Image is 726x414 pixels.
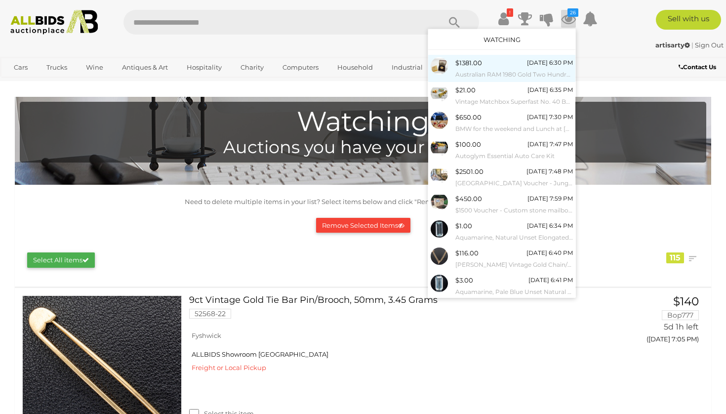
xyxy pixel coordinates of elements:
div: 115 [666,252,684,263]
img: 52073-512a.jpg [431,248,448,265]
button: Select All items [27,252,95,268]
a: $2501.00 [DATE] 7:48 PM [GEOGRAPHIC_DATA] Voucher - Jungle Bungalow - Valued at $3075 [428,164,575,191]
span: $1.00 [455,222,472,230]
a: [GEOGRAPHIC_DATA] [7,76,90,92]
a: Wine [80,59,110,76]
small: [GEOGRAPHIC_DATA] Voucher - Jungle Bungalow - Valued at $3075 [455,178,573,189]
img: 54540-19a.jpg [431,166,448,183]
div: [DATE] 6:40 PM [526,248,573,258]
small: Autoglym Essential Auto Care Kit [455,151,573,162]
span: $100.00 [455,140,481,148]
small: Aquamarine, Pale Blue Unset Natural Elongated Emerald Cut Gemstone, 2.75ct [455,287,573,297]
img: 52820-52a.jpg [431,220,448,238]
div: [DATE] 7:30 PM [527,112,573,123]
span: $116.00 [455,249,479,257]
div: [DATE] 6:34 PM [527,220,573,231]
button: Search [430,10,479,35]
a: 9ct Vintage Gold Tie Bar Pin/Brooch, 50mm, 3.45 Grams 52568-22 [197,295,588,326]
a: 26 [561,10,576,28]
a: Trucks [40,59,74,76]
span: $1381.00 [455,59,482,67]
div: [DATE] 6:41 PM [528,275,573,286]
a: $3.00 [DATE] 6:41 PM Aquamarine, Pale Blue Unset Natural Elongated Emerald Cut Gemstone, 2.75ct [428,272,575,299]
div: [DATE] 7:59 PM [527,193,573,204]
a: Sign Out [695,41,724,49]
a: ! [496,10,511,28]
img: 54540-1a.png [431,112,448,129]
span: $140 [673,294,699,308]
span: $450.00 [455,195,482,203]
a: $21.00 [DATE] 6:35 PM Vintage Matchbox Superfast No. 40 Bedford Horse Box and Box with Matchbox S... [428,82,575,109]
a: $116.00 [DATE] 6:40 PM [PERSON_NAME] Vintage Gold Chain/bracelet, 21+2cm, with Graduating Rope Li... [428,245,575,272]
div: [DATE] 7:47 PM [527,139,573,150]
span: | [691,41,693,49]
small: Australian RAM 1980 Gold Two Hundred Dollar Proof Coin, Australian Koala Bear .916 [455,69,573,80]
img: Allbids.com.au [5,10,103,35]
h1: Watching [25,107,701,137]
a: $450.00 [DATE] 7:59 PM $1500 Voucher - Custom stone mailbox from JW Stonework [428,191,575,218]
a: $1.00 [DATE] 6:34 PM Aquamarine, Natural Unset Elongated Emerald Cut Gemstone, 2.30ct [428,218,575,245]
a: Household [331,59,379,76]
img: 52820-53a.jpg [431,275,448,292]
span: $3.00 [455,276,473,284]
a: Contact Us [679,62,719,73]
strong: artisarty [655,41,690,49]
span: $2501.00 [455,167,484,175]
a: $650.00 [DATE] 7:30 PM BMW for the weekend and Lunch at [PERSON_NAME][GEOGRAPHIC_DATA] - Valued a... [428,109,575,136]
small: Aquamarine, Natural Unset Elongated Emerald Cut Gemstone, 2.30ct [455,232,573,243]
a: $1381.00 [DATE] 6:30 PM Australian RAM 1980 Gold Two Hundred Dollar Proof Coin, Australian Koala ... [428,55,575,82]
a: Antiques & Art [116,59,174,76]
span: $650.00 [455,113,482,121]
small: $1500 Voucher - Custom stone mailbox from JW Stonework [455,205,573,216]
img: 54540-30a.png [431,193,448,210]
a: Industrial [385,59,429,76]
button: Remove Selected Items [316,218,410,233]
img: 52661-44a.jpeg [431,57,448,75]
a: $100.00 [DATE] 7:47 PM Autoglym Essential Auto Care Kit [428,136,575,164]
a: Cars [7,59,34,76]
div: [DATE] 6:35 PM [527,84,573,95]
div: [DATE] 6:30 PM [527,57,573,68]
img: 54433-10a.jpeg [431,84,448,102]
a: Sell with us [656,10,721,30]
img: 54540-18a.png [431,139,448,156]
small: Vintage Matchbox Superfast No. 40 Bedford Horse Box and Box with Matchbox Superfast No. 1 Mercede... [455,96,573,107]
i: 26 [567,8,578,17]
a: $140 Bop777 5d 1h left ([DATE] 7:05 PM) [603,295,701,348]
i: ! [507,8,513,17]
a: Charity [234,59,270,76]
a: Hospitality [180,59,228,76]
div: [DATE] 7:48 PM [526,166,573,177]
h4: Auctions you have your eye on [25,138,701,157]
small: [PERSON_NAME] Vintage Gold Chain/bracelet, 21+2cm, with Graduating Rope Link Chain [455,259,573,270]
a: Computers [276,59,325,76]
a: artisarty [655,41,691,49]
small: BMW for the weekend and Lunch at [PERSON_NAME][GEOGRAPHIC_DATA] - Valued at $2000 [455,124,573,134]
a: Watching [484,36,521,43]
p: Need to delete multiple items in your list? Select items below and click "Remove Selected" button... [20,196,706,207]
span: $21.00 [455,86,476,94]
b: Contact Us [679,63,716,71]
